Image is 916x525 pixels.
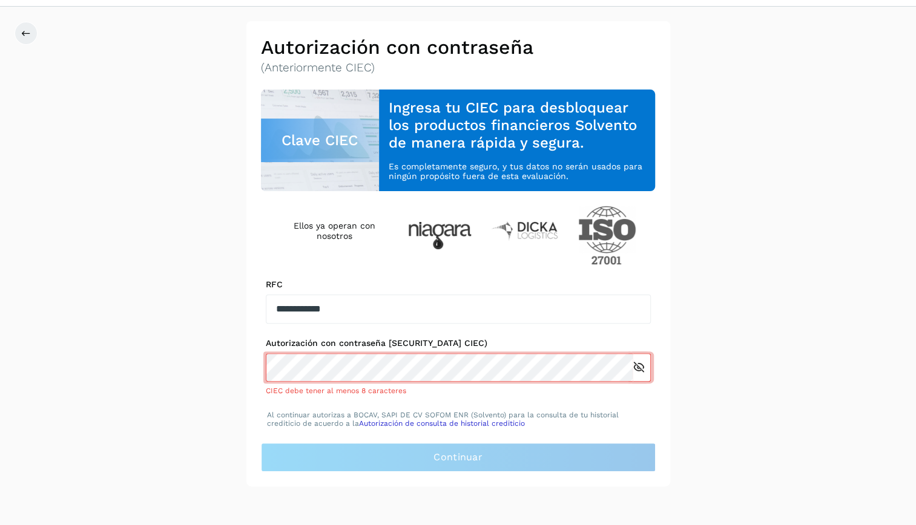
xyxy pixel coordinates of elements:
[578,206,636,265] img: ISO
[267,411,650,428] p: Al continuar autorizas a BOCAV, SAPI DE CV SOFOM ENR (Solvento) para la consulta de tu historial ...
[280,221,389,241] h4: Ellos ya operan con nosotros
[433,451,483,464] span: Continuar
[261,36,656,59] h2: Autorización con contraseña
[261,443,656,472] button: Continuar
[408,222,472,249] img: Niagara
[389,99,645,151] h3: Ingresa tu CIEC para desbloquear los productos financieros Solvento de manera rápida y segura.
[261,61,656,75] p: (Anteriormente CIEC)
[359,419,525,428] a: Autorización de consulta de historial crediticio
[491,220,559,241] img: Dicka logistics
[266,338,651,348] label: Autorización con contraseña [SECURITY_DATA] CIEC)
[266,386,406,395] span: CIEC debe tener al menos 8 caracteres
[261,119,380,162] div: Clave CIEC
[266,279,651,290] label: RFC
[389,161,645,182] p: Es completamente seguro, y tus datos no serán usados para ningún propósito fuera de esta evaluación.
